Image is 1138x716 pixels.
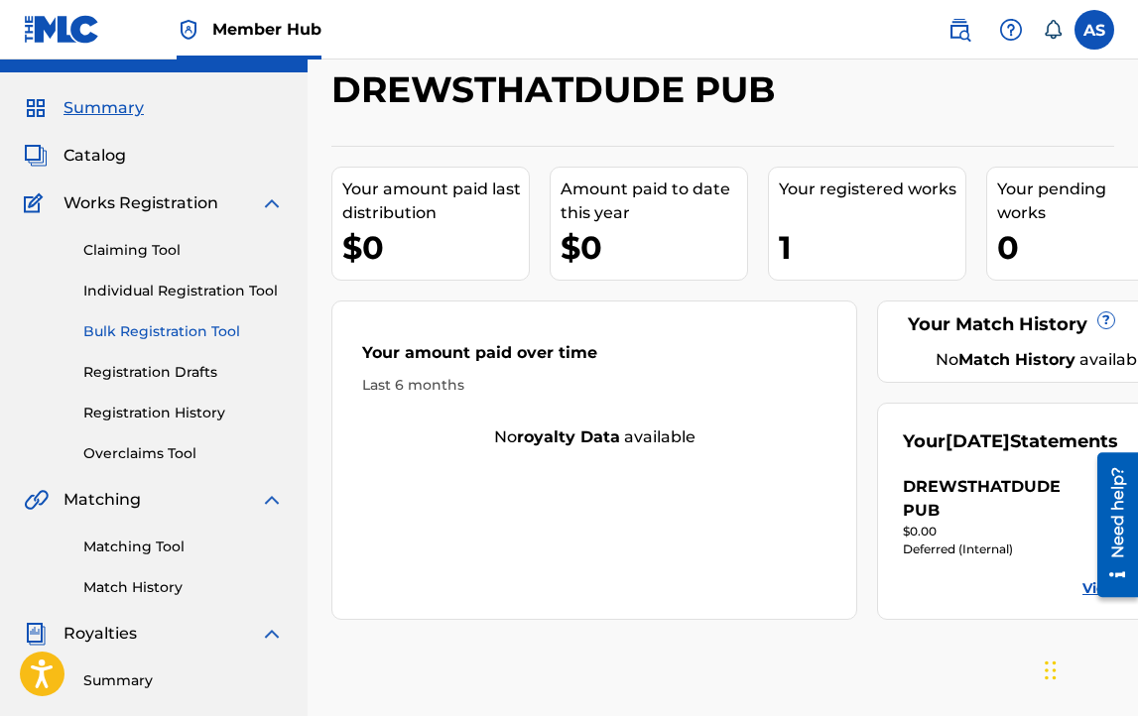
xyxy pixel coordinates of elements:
[24,144,48,168] img: Catalog
[999,18,1023,42] img: help
[1039,621,1138,716] iframe: Chat Widget
[362,341,826,375] div: Your amount paid over time
[362,375,826,396] div: Last 6 months
[260,622,284,646] img: expand
[63,144,126,168] span: Catalog
[903,540,1120,558] div: Deferred (Internal)
[1045,641,1057,700] div: Drag
[24,15,100,44] img: MLC Logo
[1043,20,1063,40] div: Notifications
[779,225,965,270] div: 1
[83,240,284,261] a: Claiming Tool
[561,225,747,270] div: $0
[83,670,284,691] a: Summary
[517,427,620,446] strong: royalty data
[83,321,284,342] a: Bulk Registration Tool
[83,537,284,557] a: Matching Tool
[946,430,1010,452] span: [DATE]
[331,67,786,112] h2: DREWSTHATDUDE PUB
[1075,10,1114,50] div: User Menu
[24,144,126,168] a: CatalogCatalog
[779,178,965,201] div: Your registered works
[342,178,529,225] div: Your amount paid last distribution
[63,622,137,646] span: Royalties
[903,475,1120,558] a: DREWSTHATDUDE PUBright chevron icon$0.00Deferred (Internal)
[83,281,284,301] a: Individual Registration Tool
[24,96,48,120] img: Summary
[903,523,1120,540] div: $0.00
[83,362,284,383] a: Registration Drafts
[903,428,1118,455] div: Your Statements
[260,191,284,215] img: expand
[83,443,284,464] a: Overclaims Tool
[63,488,141,512] span: Matching
[342,225,529,270] div: $0
[332,425,856,449] div: No available
[940,10,979,50] a: Public Search
[63,96,144,120] span: Summary
[63,191,218,215] span: Works Registration
[903,475,1096,523] div: DREWSTHATDUDE PUB
[948,18,971,42] img: search
[24,622,48,646] img: Royalties
[177,18,200,42] img: Top Rightsholder
[561,178,747,225] div: Amount paid to date this year
[991,10,1031,50] div: Help
[260,488,284,512] img: expand
[958,350,1075,369] strong: Match History
[83,403,284,423] a: Registration History
[1082,444,1138,604] iframe: Resource Center
[24,191,50,215] img: Works Registration
[24,488,49,512] img: Matching
[83,577,284,598] a: Match History
[24,96,144,120] a: SummarySummary
[1098,312,1114,328] span: ?
[212,18,321,41] span: Member Hub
